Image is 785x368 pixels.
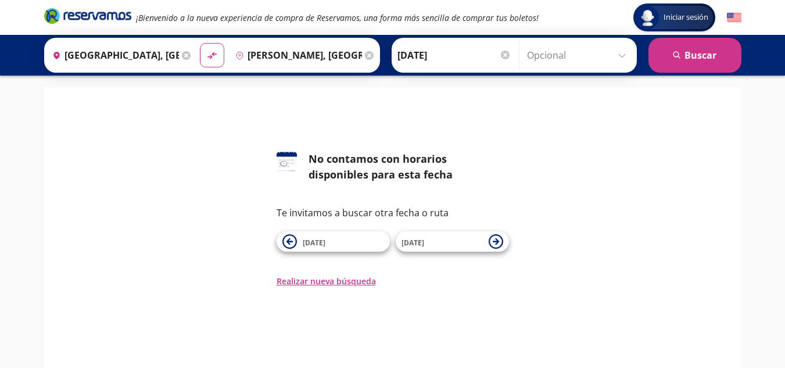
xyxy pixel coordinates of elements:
button: English [727,10,741,25]
button: Buscar [648,38,741,73]
input: Buscar Origen [48,41,179,70]
i: Brand Logo [44,7,131,24]
span: [DATE] [402,238,424,248]
a: Brand Logo [44,7,131,28]
button: [DATE] [277,231,390,252]
em: ¡Bienvenido a la nueva experiencia de compra de Reservamos, una forma más sencilla de comprar tus... [136,12,539,23]
button: Realizar nueva búsqueda [277,275,376,287]
div: No contamos con horarios disponibles para esta fecha [309,151,509,183]
input: Opcional [527,41,631,70]
span: Iniciar sesión [659,12,713,23]
input: Buscar Destino [231,41,362,70]
p: Te invitamos a buscar otra fecha o ruta [277,206,509,220]
span: [DATE] [303,238,325,248]
input: Elegir Fecha [397,41,511,70]
button: [DATE] [396,231,509,252]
